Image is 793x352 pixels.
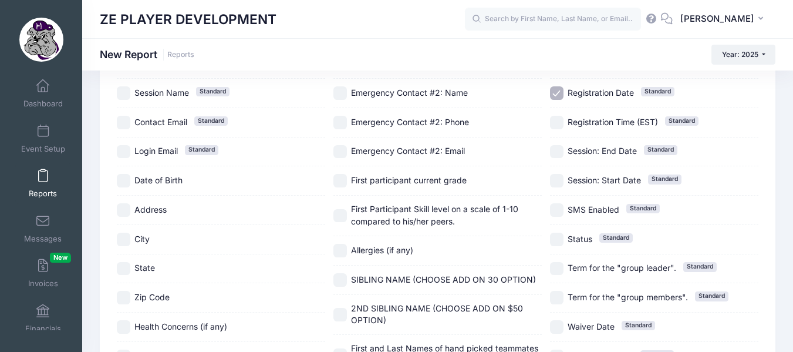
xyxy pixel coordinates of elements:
[117,145,130,159] input: Login EmailStandard
[24,234,62,244] span: Messages
[29,189,57,199] span: Reports
[622,321,655,330] span: Standard
[194,116,228,126] span: Standard
[550,291,563,304] input: Term for the "group members".Standard
[196,87,230,96] span: Standard
[333,209,347,223] input: First Participant Skill level on a scale of 1-10 compared to his/her peers.
[648,175,681,184] span: Standard
[665,116,698,126] span: Standard
[568,146,637,156] span: Session: End Date
[100,6,276,33] h1: ZE PLAYER DEVELOPMENT
[550,174,563,187] input: Session: Start DateStandard
[550,233,563,246] input: StatusStandard
[28,279,58,289] span: Invoices
[695,291,728,301] span: Standard
[134,234,150,244] span: City
[15,73,71,114] a: Dashboard
[15,163,71,204] a: Reports
[117,320,130,334] input: Health Concerns (if any)
[117,291,130,304] input: Zip Code
[568,292,688,302] span: Term for the "group members".
[351,146,465,156] span: Emergency Contact #2: Email
[351,245,413,255] span: Allergies (if any)
[185,145,218,155] span: Standard
[117,86,130,100] input: Session NameStandard
[134,146,178,156] span: Login Email
[15,253,71,294] a: InvoicesNew
[134,292,170,302] span: Zip Code
[683,262,717,271] span: Standard
[25,324,61,334] span: Financials
[15,208,71,249] a: Messages
[333,116,347,129] input: Emergency Contact #2: Phone
[568,205,619,214] span: SMS Enabled
[15,298,71,339] a: Financials
[333,308,347,321] input: 2ND SIBLING NAME (CHOOSE ADD ON $50 OPTION)
[351,274,536,284] span: SIBLING NAME (CHOOSE ADD ON 30 OPTION)
[117,116,130,129] input: Contact EmailStandard
[134,117,187,127] span: Contact Email
[351,117,469,127] span: Emergency Contact #2: Phone
[134,88,189,98] span: Session Name
[333,86,347,100] input: Emergency Contact #2: Name
[351,204,518,226] span: First Participant Skill level on a scale of 1-10 compared to his/her peers.
[117,203,130,217] input: Address
[550,86,563,100] input: Registration DateStandard
[15,118,71,159] a: Event Setup
[673,6,775,33] button: [PERSON_NAME]
[550,145,563,159] input: Session: End DateStandard
[134,175,183,185] span: Date of Birth
[134,263,155,273] span: State
[117,233,130,246] input: City
[23,99,63,109] span: Dashboard
[644,145,677,155] span: Standard
[351,303,523,326] span: 2ND SIBLING NAME (CHOOSE ADD ON $50 OPTION)
[134,321,227,331] span: Health Concerns (if any)
[568,117,658,127] span: Registration Time (EST)
[465,8,641,31] input: Search by First Name, Last Name, or Email...
[333,174,347,187] input: First participant current grade
[21,144,65,154] span: Event Setup
[333,273,347,287] input: SIBLING NAME (CHOOSE ADD ON 30 OPTION)
[568,263,676,273] span: Term for the "group leader".
[626,204,660,213] span: Standard
[100,48,194,61] h1: New Report
[333,244,347,257] input: Allergies (if any)
[351,88,468,98] span: Emergency Contact #2: Name
[117,262,130,276] input: State
[351,175,467,185] span: First participant current grade
[711,45,775,65] button: Year: 2025
[550,262,563,276] input: Term for the "group leader".Standard
[641,87,674,96] span: Standard
[19,18,63,62] img: ZE PLAYER DEVELOPMENT
[722,50,758,59] span: Year: 2025
[50,253,71,263] span: New
[680,12,754,25] span: [PERSON_NAME]
[568,175,641,185] span: Session: Start Date
[550,203,563,217] input: SMS EnabledStandard
[568,234,592,244] span: Status
[134,205,167,214] span: Address
[333,145,347,159] input: Emergency Contact #2: Email
[568,321,615,331] span: Waiver Date
[550,116,563,129] input: Registration Time (EST)Standard
[550,320,563,334] input: Waiver DateStandard
[568,88,634,98] span: Registration Date
[599,233,633,243] span: Standard
[167,51,194,59] a: Reports
[117,174,130,187] input: Date of Birth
